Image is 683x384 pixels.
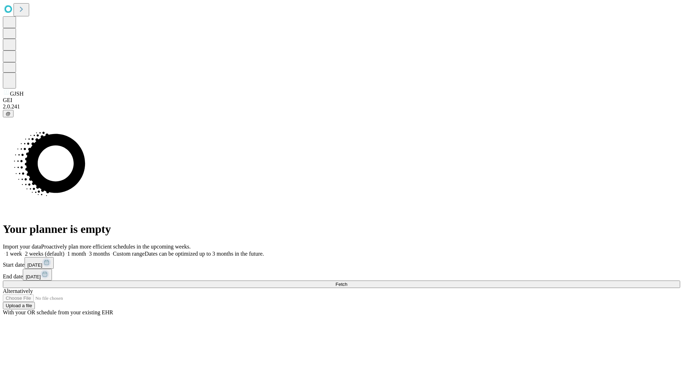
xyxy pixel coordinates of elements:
span: Dates can be optimized up to 3 months in the future. [145,251,264,257]
div: GEI [3,97,680,103]
button: Upload a file [3,302,35,309]
span: 1 month [67,251,86,257]
button: Fetch [3,281,680,288]
div: Start date [3,257,680,269]
span: 2 weeks (default) [25,251,64,257]
span: [DATE] [26,274,41,279]
span: Proactively plan more efficient schedules in the upcoming weeks. [41,244,191,250]
button: [DATE] [23,269,52,281]
span: Custom range [113,251,144,257]
span: 1 week [6,251,22,257]
span: GJSH [10,91,23,97]
span: [DATE] [27,262,42,268]
span: Fetch [335,282,347,287]
div: End date [3,269,680,281]
button: @ [3,110,14,117]
div: 2.0.241 [3,103,680,110]
span: Import your data [3,244,41,250]
button: [DATE] [25,257,54,269]
h1: Your planner is empty [3,223,680,236]
span: 3 months [89,251,110,257]
span: @ [6,111,11,116]
span: Alternatively [3,288,33,294]
span: With your OR schedule from your existing EHR [3,309,113,315]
